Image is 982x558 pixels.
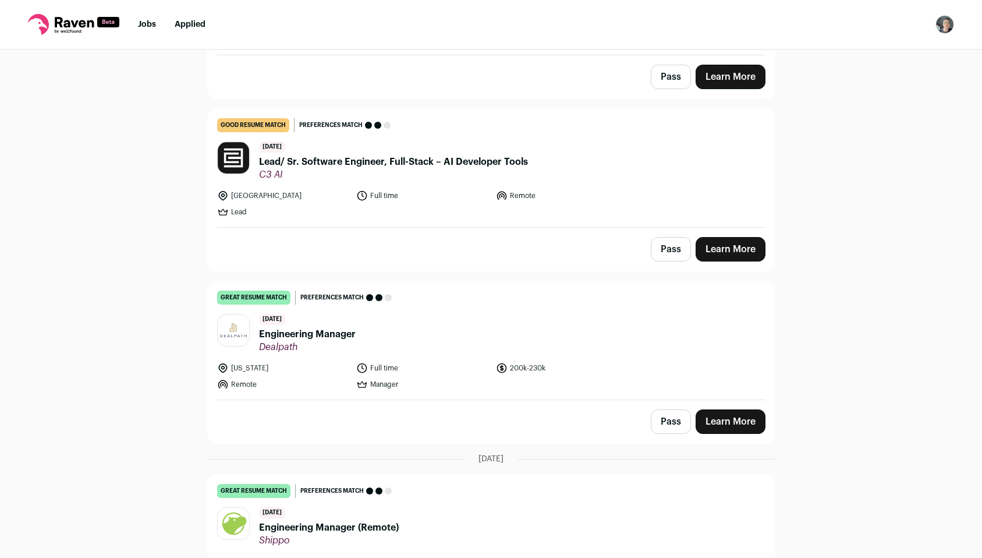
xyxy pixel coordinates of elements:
[259,327,356,341] span: Engineering Manager
[217,190,350,202] li: [GEOGRAPHIC_DATA]
[300,485,364,497] span: Preferences match
[696,237,765,262] a: Learn More
[218,321,249,340] img: 5fd47ac8162c77f4cd1d5a9f598c03d70ba8689b17477895a62a7d551e5420b8.png
[217,118,289,132] div: good resume match
[651,237,691,262] button: Pass
[259,314,285,325] span: [DATE]
[259,341,356,353] span: Dealpath
[478,453,504,465] span: [DATE]
[259,155,528,169] span: Lead/ Sr. Software Engineer, Full-Stack – AI Developer Tools
[217,379,350,390] li: Remote
[696,409,765,434] a: Learn More
[259,142,285,153] span: [DATE]
[935,15,954,34] button: Open dropdown
[208,281,775,400] a: great resume match Preferences match [DATE] Engineering Manager Dealpath [US_STATE] Full time 200...
[696,65,765,89] a: Learn More
[356,190,489,202] li: Full time
[496,362,629,374] li: 200k-230k
[259,535,399,546] span: Shippo
[259,507,285,518] span: [DATE]
[217,362,350,374] li: [US_STATE]
[259,521,399,535] span: Engineering Manager (Remote)
[218,142,249,174] img: 0af186287a4cf8b11278419a110f2e7219cf2813b5b3d2723216869404d02c47.png
[259,169,528,181] span: C3 AI
[356,362,489,374] li: Full time
[175,20,205,29] a: Applied
[208,109,775,227] a: good resume match Preferences match [DATE] Lead/ Sr. Software Engineer, Full-Stack – AI Developer...
[496,190,629,202] li: Remote
[138,20,156,29] a: Jobs
[217,206,350,218] li: Lead
[300,292,364,303] span: Preferences match
[356,379,489,390] li: Manager
[218,508,249,539] img: 397eb2297273b722d93fea1d7f23a82347ce390595fec85f784b92867b9216df.jpg
[651,65,691,89] button: Pass
[935,15,954,34] img: 19514210-medium_jpg
[651,409,691,434] button: Pass
[217,484,290,498] div: great resume match
[217,291,290,305] div: great resume match
[299,119,363,131] span: Preferences match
